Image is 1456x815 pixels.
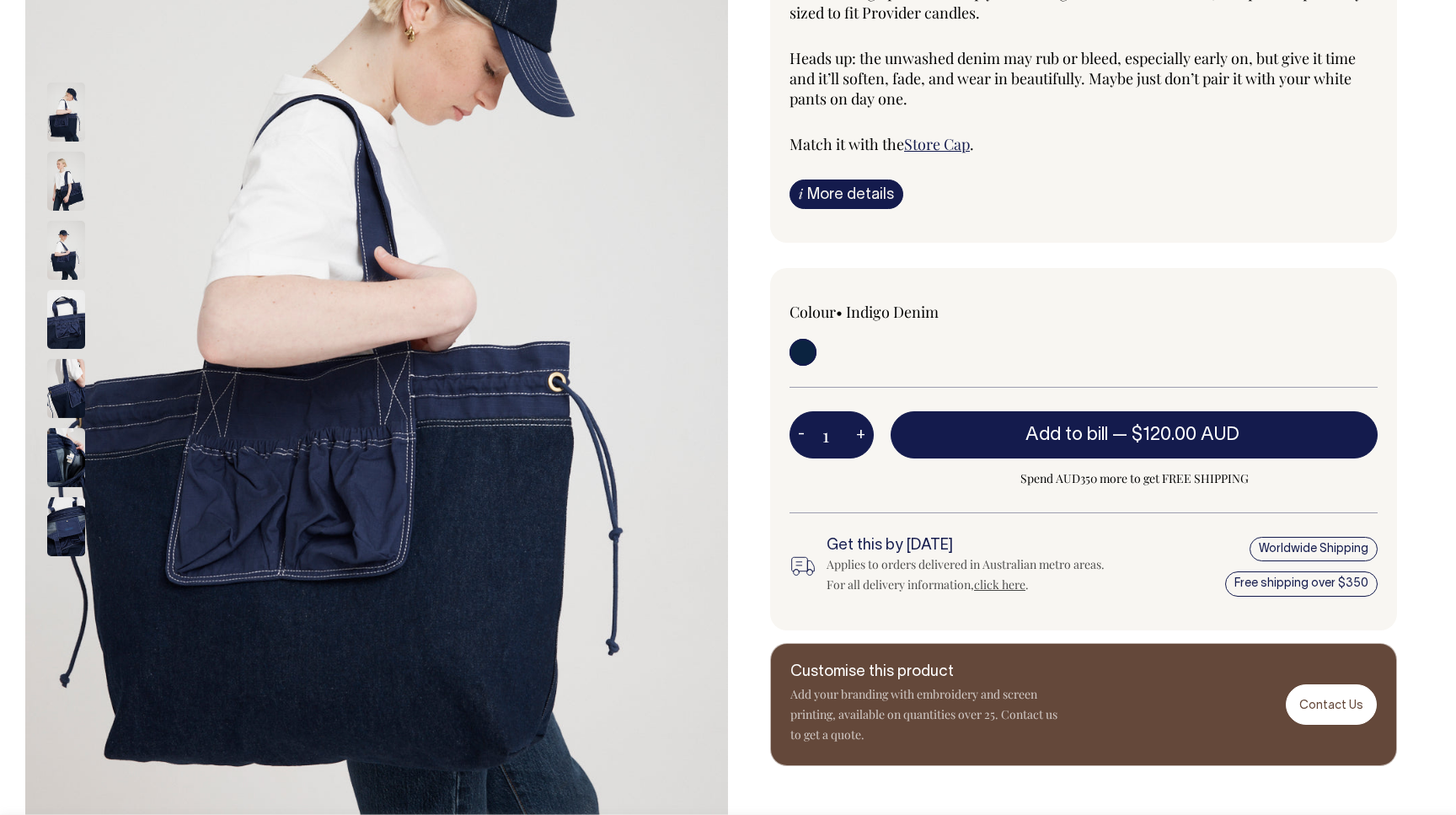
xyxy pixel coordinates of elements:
span: i [799,185,803,202]
a: Store Cap [904,134,970,154]
span: — [1112,426,1244,443]
div: Colour [790,302,1025,322]
span: $120.00 AUD [1132,426,1239,443]
img: indigo-denim [47,221,85,280]
a: Contact Us [1286,684,1377,724]
button: - [790,418,813,452]
h6: Get this by [DATE] [827,538,1111,555]
span: Match it with the . [790,134,974,154]
h6: Customise this product [790,664,1060,681]
div: Applies to orders delivered in Australian metro areas. For all delivery information, . [827,555,1111,595]
img: indigo-denim [47,83,85,142]
a: iMore details [790,180,903,209]
a: click here [974,576,1025,592]
p: Add your branding with embroidery and screen printing, available on quantities over 25. Contact u... [790,684,1060,745]
img: indigo-denim [47,497,85,556]
label: Indigo Denim [846,302,939,322]
span: Heads up: the unwashed denim may rub or bleed, especially early on, but give it time and it’ll so... [790,48,1356,109]
img: indigo-denim [47,428,85,487]
span: Add to bill [1025,426,1108,443]
span: Spend AUD350 more to get FREE SHIPPING [891,469,1378,489]
img: indigo-denim [47,359,85,418]
button: Add to bill —$120.00 AUD [891,411,1378,458]
span: • [836,302,843,322]
button: + [848,418,874,452]
img: indigo-denim [47,290,85,349]
img: indigo-denim [47,152,85,211]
